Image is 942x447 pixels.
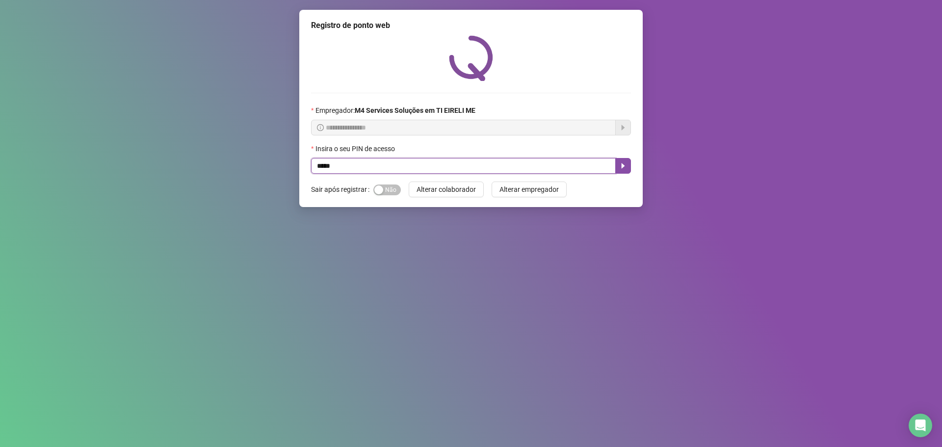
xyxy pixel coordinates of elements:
[417,184,476,195] span: Alterar colaborador
[311,20,631,31] div: Registro de ponto web
[311,182,373,197] label: Sair após registrar
[315,105,475,116] span: Empregador :
[311,143,401,154] label: Insira o seu PIN de acesso
[449,35,493,81] img: QRPoint
[619,162,627,170] span: caret-right
[492,182,567,197] button: Alterar empregador
[317,124,324,131] span: info-circle
[355,106,475,114] strong: M4 Services Soluções em TI EIRELI ME
[499,184,559,195] span: Alterar empregador
[409,182,484,197] button: Alterar colaborador
[909,414,932,437] div: Open Intercom Messenger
